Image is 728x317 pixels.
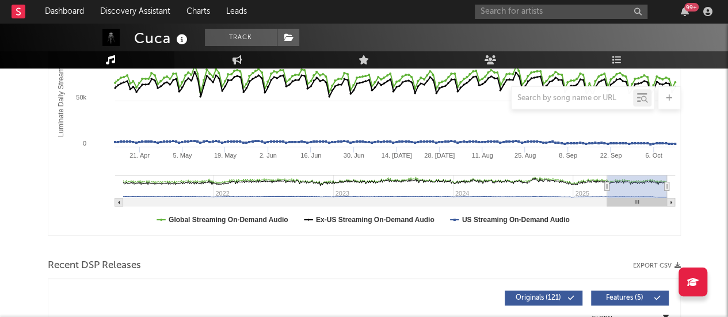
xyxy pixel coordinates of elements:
text: 5. May [173,152,192,159]
input: Search by song name or URL [512,94,633,103]
text: Global Streaming On-Demand Audio [169,216,288,224]
text: 0 [82,140,86,147]
svg: Luminate Daily Consumption [48,5,681,235]
text: 30. Jun [343,152,364,159]
button: Track [205,29,277,46]
text: 21. Apr [129,152,150,159]
text: 16. Jun [300,152,321,159]
div: 99 + [684,3,699,12]
text: 11. Aug [471,152,493,159]
text: 6. Oct [645,152,662,159]
text: 19. May [214,152,237,159]
text: US Streaming On-Demand Audio [462,216,569,224]
text: 22. Sep [600,152,622,159]
button: Features(5) [591,291,669,305]
text: 2. Jun [259,152,276,159]
button: 99+ [681,7,689,16]
input: Search for artists [475,5,647,19]
span: Recent DSP Releases [48,259,141,273]
text: 25. Aug [514,152,535,159]
text: 28. [DATE] [424,152,455,159]
span: Features ( 5 ) [599,295,651,301]
text: Ex-US Streaming On-Demand Audio [315,216,434,224]
text: 8. Sep [559,152,577,159]
text: 14. [DATE] [381,152,411,159]
div: Cuca [134,29,190,48]
span: Originals ( 121 ) [512,295,565,301]
text: Luminate Daily Streams [56,64,64,137]
button: Export CSV [633,262,681,269]
button: Originals(121) [505,291,582,305]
